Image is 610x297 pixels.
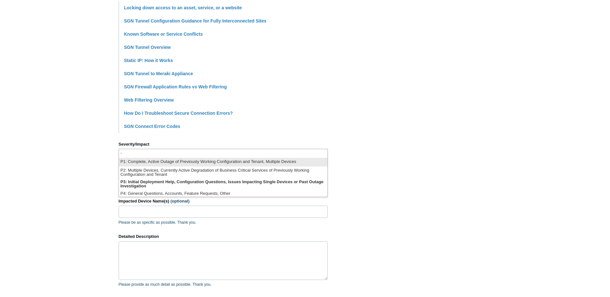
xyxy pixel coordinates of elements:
li: P4: General Questions, Accounts, Feature Requests, Other [119,190,327,198]
a: SGN Tunnel to Meraki Appliance [124,71,193,76]
p: Please provide as much detail as possible. Thank you. [119,282,328,287]
a: How Do I Troubleshoot Secure Connection Errors? [124,111,233,116]
li: - [119,149,327,158]
a: Known Software or Service Conflicts [124,32,203,37]
a: Locking down access to an asset, service, or a website [124,5,242,10]
label: Impacted Device Name(s) [119,198,328,204]
a: SGN Firewall Application Rules vs Web Filtering [124,84,227,89]
li: P3: Initial Deployment Help, Configuration Questions, Issues Impacting Single Devices or Past Out... [119,178,327,190]
a: SGN Tunnel Configuration Guidance for Fully Interconnected Sites [124,18,267,23]
a: Static IP: How it Works [124,58,173,63]
li: P1: Complete, Active Outage of Previously Working Configuration and Tenant, Multiple Devices [119,158,327,166]
label: Severity/Impact [119,141,328,148]
a: SGN Connect Error Codes [124,124,180,129]
p: Please be as specific as possible. Thank you. [119,220,328,225]
li: P2: Multiple Devices, Currently Active Degradation of Business Critical Services of Previously Wo... [119,166,327,178]
a: Web Filtering Overview [124,97,174,103]
label: Detailed Description [119,233,328,240]
a: SGN Tunnel Overview [124,45,171,50]
span: (optional) [170,199,189,203]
